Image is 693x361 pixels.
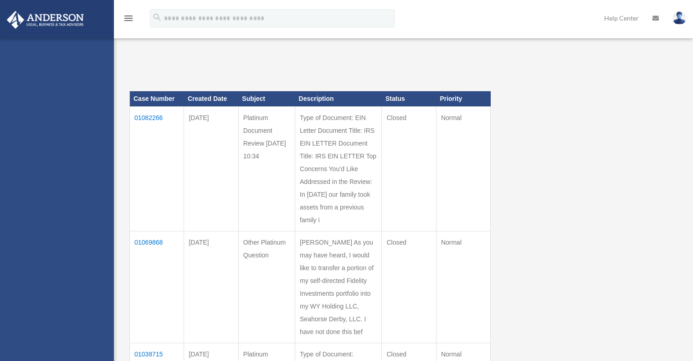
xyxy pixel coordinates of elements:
img: User Pic [672,11,686,25]
i: menu [123,13,134,24]
td: Closed [382,231,436,343]
td: Other Platinum Question [238,231,295,343]
td: Type of Document: EIN Letter Document Title: IRS EIN LETTER Document Title: IRS EIN LETTER Top Co... [295,107,382,231]
th: Subject [238,91,295,107]
th: Status [382,91,436,107]
td: [DATE] [184,107,238,231]
td: 01069868 [130,231,184,343]
a: menu [123,16,134,24]
td: Normal [436,231,490,343]
td: Normal [436,107,490,231]
td: Platinum Document Review [DATE] 10:34 [238,107,295,231]
i: search [152,12,162,22]
th: Description [295,91,382,107]
th: Created Date [184,91,238,107]
td: 01082266 [130,107,184,231]
td: Closed [382,107,436,231]
th: Case Number [130,91,184,107]
td: [DATE] [184,231,238,343]
td: [PERSON_NAME] As you may have heard, I would like to transfer a portion of my self-directed Fidel... [295,231,382,343]
th: Priority [436,91,490,107]
img: Anderson Advisors Platinum Portal [4,11,87,29]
